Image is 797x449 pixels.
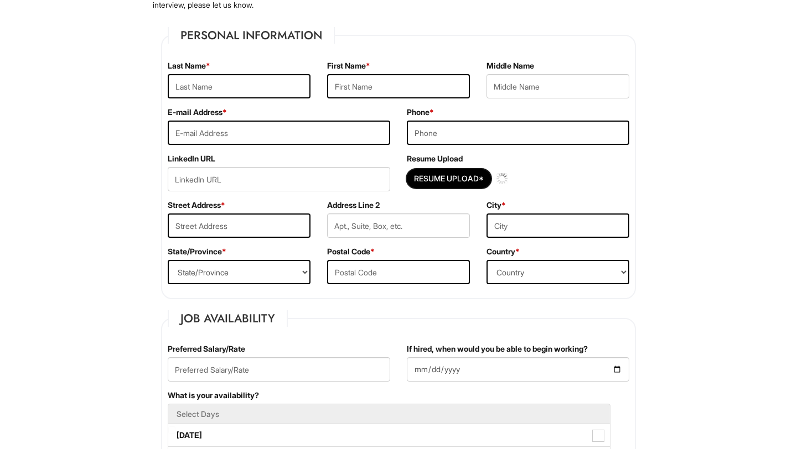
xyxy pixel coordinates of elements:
[407,153,463,164] label: Resume Upload
[168,27,335,44] legend: Personal Information
[177,410,602,418] h5: Select Days
[168,121,390,145] input: E-mail Address
[487,213,629,238] input: City
[407,121,629,145] input: Phone
[487,74,629,98] input: Middle Name
[168,74,310,98] input: Last Name
[327,213,470,238] input: Apt., Suite, Box, etc.
[168,167,390,191] input: LinkedIn URL
[168,343,245,354] label: Preferred Salary/Rate
[487,260,629,284] select: Country
[168,107,227,118] label: E-mail Address
[327,60,370,71] label: First Name
[327,246,375,257] label: Postal Code
[168,424,610,446] label: [DATE]
[168,213,310,238] input: Street Address
[168,153,215,164] label: LinkedIn URL
[327,200,380,211] label: Address Line 2
[168,246,226,257] label: State/Province
[407,169,491,188] button: Resume Upload*Resume Upload*
[327,260,470,284] input: Postal Code
[496,173,508,184] img: loading.gif
[168,310,288,327] legend: Job Availability
[407,343,588,354] label: If hired, when would you be able to begin working?
[168,260,310,284] select: State/Province
[168,390,259,401] label: What is your availability?
[487,60,534,71] label: Middle Name
[168,200,225,211] label: Street Address
[168,357,390,382] input: Preferred Salary/Rate
[407,107,434,118] label: Phone
[327,74,470,98] input: First Name
[487,246,520,257] label: Country
[487,200,506,211] label: City
[168,60,210,71] label: Last Name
